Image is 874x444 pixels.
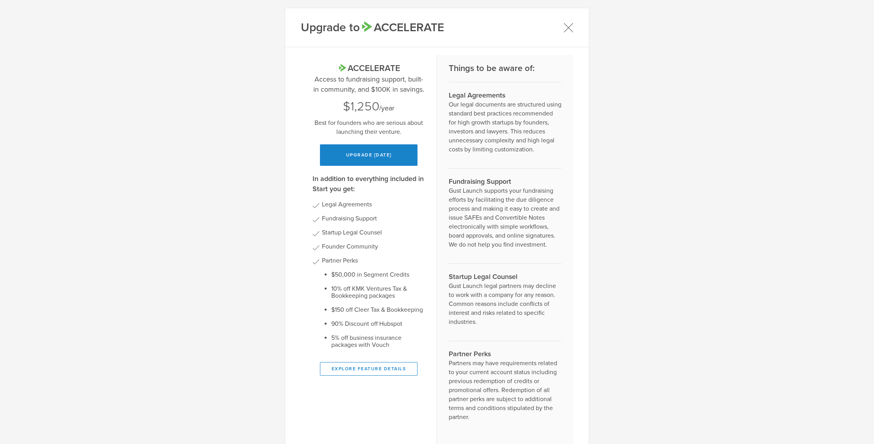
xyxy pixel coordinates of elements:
li: $50,000 in Segment Credits [331,271,425,278]
li: 10% off KMK Ventures Tax & Bookkeeping packages [331,285,425,299]
li: Founder Community [322,243,425,250]
li: 5% off business insurance packages with Vouch [331,334,425,348]
span: Accelerate [337,63,400,73]
h3: In addition to everything included in Start you get: [313,174,425,194]
p: Gust Launch supports your fundraising efforts by facilitating the due diligence process and makin... [449,186,561,249]
li: Partner Perks [322,257,425,348]
li: Startup Legal Counsel [322,229,425,236]
span: $1,250 [343,99,379,114]
h3: Partner Perks [449,349,561,359]
button: Explore Feature Details [320,362,417,376]
div: /year [313,98,425,115]
h3: Startup Legal Counsel [449,272,561,282]
button: Upgrade [DATE] [320,144,417,166]
li: Legal Agreements [322,201,425,208]
h3: Legal Agreements [449,90,561,100]
li: Fundraising Support [322,215,425,222]
p: Access to fundraising support, built-in community, and $100K in savings. [313,74,425,94]
h1: Upgrade to [301,20,444,36]
li: 90% Discount off Hubspot [331,320,425,327]
p: Our legal documents are structured using standard best practices recommended for high growth star... [449,100,561,154]
h2: Things to be aware of: [449,63,561,74]
span: Accelerate [360,20,444,35]
p: Gust Launch legal partners may decline to work with a company for any reason. Common reasons incl... [449,282,561,327]
p: Best for founders who are serious about launching their venture. [313,119,425,137]
iframe: Chat Widget [835,407,874,444]
h3: Fundraising Support [449,176,561,186]
li: $150 off Cleer Tax & Bookkeeping [331,306,425,313]
p: Partners may have requirements related to your current account status including previous redempti... [449,359,561,422]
